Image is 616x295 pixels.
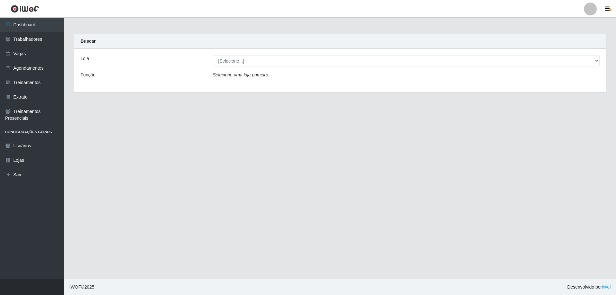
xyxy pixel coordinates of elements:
[69,284,81,290] span: IWOF
[81,55,89,62] label: Loja
[213,72,272,77] i: Selecione uma loja primeiro...
[567,284,611,291] span: Desenvolvido por
[11,5,39,13] img: CoreUI Logo
[602,284,611,290] a: iWof
[69,284,96,291] span: © 2025 .
[81,39,96,44] strong: Buscar
[81,72,96,78] label: Função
